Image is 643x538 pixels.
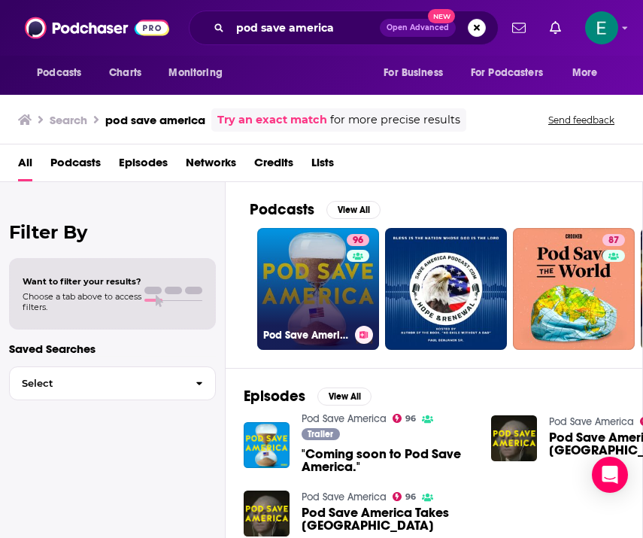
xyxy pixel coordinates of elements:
span: New [428,9,455,23]
h2: Episodes [244,387,305,406]
a: 87 [513,228,635,350]
a: All [18,150,32,181]
a: 87 [602,234,625,246]
img: Pod Save America Takes Seattle [491,415,537,461]
a: Try an exact match [217,111,327,129]
a: EpisodesView All [244,387,372,406]
a: Networks [186,150,236,181]
span: Logged in as ellien [585,11,618,44]
span: 96 [405,415,416,422]
span: 87 [608,233,619,248]
span: 96 [353,233,363,248]
h3: Search [50,113,87,127]
button: Open AdvancedNew [380,19,456,37]
img: Pod Save America Takes Los Angeles [244,491,290,536]
span: 96 [405,494,416,500]
button: Send feedback [544,114,619,126]
img: "Coming soon to Pod Save America." [244,422,290,468]
span: Monitoring [168,62,222,84]
a: "Coming soon to Pod Save America." [302,448,473,473]
button: Select [9,366,216,400]
a: Pod Save America [302,412,387,425]
a: Pod Save America [549,415,634,428]
span: Choose a tab above to access filters. [23,291,141,312]
span: Open Advanced [387,24,449,32]
span: Want to filter your results? [23,276,141,287]
button: Show profile menu [585,11,618,44]
a: 96 [393,414,417,423]
button: open menu [26,59,101,87]
input: Search podcasts, credits, & more... [230,16,380,40]
button: open menu [562,59,617,87]
span: for more precise results [330,111,460,129]
a: Lists [311,150,334,181]
span: For Business [384,62,443,84]
a: Show notifications dropdown [544,15,567,41]
button: open menu [158,59,241,87]
a: Credits [254,150,293,181]
a: Pod Save America Takes Los Angeles [302,506,473,532]
p: Saved Searches [9,342,216,356]
div: Open Intercom Messenger [592,457,628,493]
button: open menu [461,59,565,87]
span: Charts [109,62,141,84]
img: Podchaser - Follow, Share and Rate Podcasts [25,14,169,42]
button: open menu [373,59,462,87]
div: Search podcasts, credits, & more... [189,11,499,45]
h3: Pod Save America [263,329,349,342]
img: User Profile [585,11,618,44]
span: Select [10,378,183,388]
span: Trailer [308,430,333,439]
h2: Podcasts [250,200,314,219]
a: Show notifications dropdown [506,15,532,41]
a: 96 [393,492,417,501]
span: Podcasts [37,62,81,84]
a: Pod Save America [302,491,387,503]
h2: Filter By [9,221,216,243]
span: More [572,62,598,84]
a: Podcasts [50,150,101,181]
span: Pod Save America Takes [GEOGRAPHIC_DATA] [302,506,473,532]
a: 96 [347,234,369,246]
a: Charts [99,59,150,87]
a: 96Pod Save America [257,228,379,350]
span: For Podcasters [471,62,543,84]
button: View All [317,388,372,406]
h3: pod save america [105,113,205,127]
a: PodcastsView All [250,200,381,219]
a: Episodes [119,150,168,181]
button: View All [326,201,381,219]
